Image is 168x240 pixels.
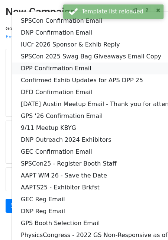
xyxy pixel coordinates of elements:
div: Template list reloaded [82,7,161,16]
iframe: Chat Widget [131,204,168,240]
a: Send [6,199,30,213]
h2: New Campaign [6,6,162,18]
small: Google Sheet: [6,26,81,40]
